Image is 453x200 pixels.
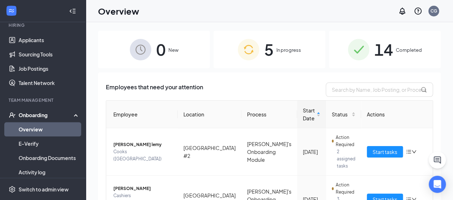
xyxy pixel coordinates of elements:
[113,141,172,148] span: [PERSON_NAME] lemy
[241,128,297,176] td: [PERSON_NAME]'s Onboarding Module
[433,156,442,164] svg: ChatActive
[367,146,403,157] button: Start tasks
[396,46,422,54] span: Completed
[19,122,80,136] a: Overview
[398,7,407,15] svg: Notifications
[429,151,446,169] button: ChatActive
[430,8,437,14] div: CG
[69,7,76,15] svg: Collapse
[156,37,166,62] span: 0
[168,46,178,54] span: New
[8,7,15,14] svg: WorkstreamLogo
[9,186,16,193] svg: Settings
[106,101,178,128] th: Employee
[19,61,80,76] a: Job Postings
[337,148,355,170] span: 2 assigned tasks
[9,97,78,103] div: Team Management
[98,5,139,17] h1: Overview
[9,22,78,28] div: Hiring
[276,46,301,54] span: In progress
[336,134,355,148] span: Action Required
[19,76,80,90] a: Talent Network
[9,111,16,119] svg: UserCheck
[374,37,393,62] span: 14
[373,148,397,156] span: Start tasks
[332,110,350,118] span: Status
[264,37,274,62] span: 5
[178,128,241,176] td: [GEOGRAPHIC_DATA] #2
[303,106,315,122] span: Start Date
[406,149,412,155] span: bars
[113,148,172,162] span: Cooks ([GEOGRAPHIC_DATA])
[19,136,80,151] a: E-Verify
[414,7,422,15] svg: QuestionInfo
[429,176,446,193] div: Open Intercom Messenger
[19,186,69,193] div: Switch to admin view
[19,151,80,165] a: Onboarding Documents
[19,111,74,119] div: Onboarding
[412,149,417,154] span: down
[178,101,241,128] th: Location
[361,101,433,128] th: Actions
[336,181,355,196] span: Action Required
[326,101,361,128] th: Status
[241,101,297,128] th: Process
[326,82,433,97] input: Search by Name, Job Posting, or Process
[303,148,320,156] div: [DATE]
[113,185,172,192] span: [PERSON_NAME]
[19,165,80,179] a: Activity log
[19,47,80,61] a: Sourcing Tools
[106,82,203,97] span: Employees that need your attention
[19,33,80,47] a: Applicants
